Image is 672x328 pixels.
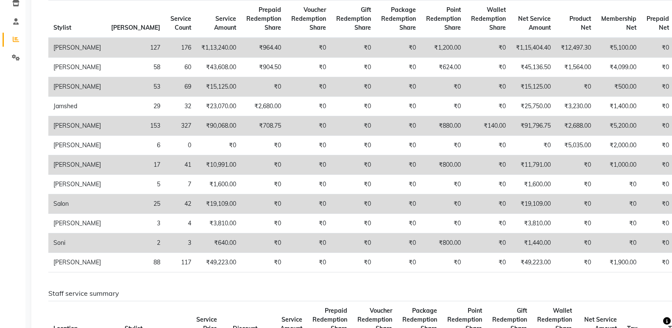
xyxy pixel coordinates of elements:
td: ₹0 [376,136,421,155]
td: ₹0 [331,233,376,253]
td: ₹4,099.00 [596,58,641,77]
td: ₹0 [556,233,596,253]
td: ₹1,200.00 [421,38,466,58]
td: ₹0 [511,136,556,155]
td: ₹0 [331,116,376,136]
td: 7 [165,175,196,194]
span: Prepaid Redemption Share [246,6,281,31]
td: ₹0 [286,116,331,136]
td: ₹0 [556,253,596,272]
span: Product Net [569,15,591,31]
td: ₹0 [331,58,376,77]
td: ₹800.00 [421,155,466,175]
td: 0 [165,136,196,155]
td: ₹2,000.00 [596,136,641,155]
span: Voucher Redemption Share [291,6,326,31]
td: 127 [106,38,165,58]
span: Point Redemption Share [426,6,461,31]
td: 176 [165,38,196,58]
td: ₹0 [421,136,466,155]
td: ₹0 [376,38,421,58]
td: ₹0 [596,175,641,194]
td: ₹0 [421,97,466,116]
td: 153 [106,116,165,136]
td: ₹2,680.00 [241,97,286,116]
h6: Staff service summary [48,289,654,297]
td: ₹0 [241,155,286,175]
td: ₹91,796.75 [511,116,556,136]
td: ₹0 [376,155,421,175]
td: ₹1,564.00 [556,58,596,77]
span: Wallet Redemption Share [471,6,506,31]
td: 117 [165,253,196,272]
td: ₹1,15,404.40 [511,38,556,58]
td: ₹1,440.00 [511,233,556,253]
td: ₹0 [421,175,466,194]
td: ₹0 [286,194,331,214]
td: ₹0 [466,233,511,253]
td: 42 [165,194,196,214]
td: Salon [48,194,106,214]
td: [PERSON_NAME] [48,116,106,136]
td: ₹1,13,240.00 [196,38,241,58]
td: ₹0 [241,77,286,97]
td: ₹11,791.00 [511,155,556,175]
td: ₹0 [241,233,286,253]
td: ₹0 [466,58,511,77]
span: Package Redemption Share [381,6,416,31]
span: Gift Redemption Share [336,6,371,31]
td: ₹800.00 [421,233,466,253]
td: ₹1,600.00 [196,175,241,194]
td: Soni [48,233,106,253]
td: ₹0 [331,175,376,194]
td: ₹0 [286,155,331,175]
td: ₹3,810.00 [511,214,556,233]
td: 53 [106,77,165,97]
td: ₹5,100.00 [596,38,641,58]
td: 3 [165,233,196,253]
td: ₹10,991.00 [196,155,241,175]
td: ₹0 [466,136,511,155]
td: ₹0 [466,155,511,175]
td: ₹0 [286,77,331,97]
span: Prepaid Net [647,15,669,31]
td: ₹0 [466,77,511,97]
td: 88 [106,253,165,272]
td: ₹25,750.00 [511,97,556,116]
td: ₹0 [421,214,466,233]
td: 69 [165,77,196,97]
td: ₹0 [421,253,466,272]
td: ₹19,109.00 [196,194,241,214]
td: ₹1,400.00 [596,97,641,116]
td: ₹2,688.00 [556,116,596,136]
td: 58 [106,58,165,77]
td: ₹0 [331,77,376,97]
td: ₹904.50 [241,58,286,77]
td: ₹43,608.00 [196,58,241,77]
td: [PERSON_NAME] [48,38,106,58]
td: ₹1,900.00 [596,253,641,272]
td: 6 [106,136,165,155]
td: [PERSON_NAME] [48,214,106,233]
td: ₹0 [556,77,596,97]
span: Membership Net [601,15,636,31]
td: ₹0 [596,194,641,214]
td: ₹624.00 [421,58,466,77]
td: ₹0 [466,253,511,272]
td: ₹140.00 [466,116,511,136]
td: ₹0 [331,155,376,175]
td: ₹0 [241,194,286,214]
td: ₹15,125.00 [196,77,241,97]
td: 2 [106,233,165,253]
td: ₹964.40 [241,38,286,58]
td: ₹0 [556,194,596,214]
td: ₹12,497.30 [556,38,596,58]
td: 327 [165,116,196,136]
td: ₹0 [286,38,331,58]
td: ₹0 [376,214,421,233]
td: ₹0 [466,175,511,194]
td: ₹0 [376,194,421,214]
td: ₹49,223.00 [196,253,241,272]
td: ₹708.75 [241,116,286,136]
td: ₹0 [376,97,421,116]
